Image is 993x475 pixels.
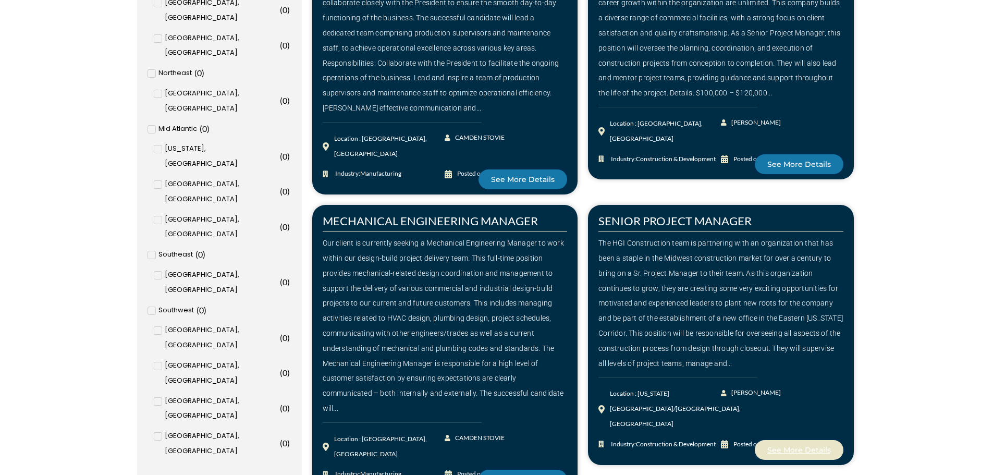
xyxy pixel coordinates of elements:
[767,161,831,168] span: See More Details
[287,438,290,448] span: )
[721,385,782,400] a: [PERSON_NAME]
[610,386,732,431] div: Location : [US_STATE][GEOGRAPHIC_DATA]/[GEOGRAPHIC_DATA], [GEOGRAPHIC_DATA]
[721,115,782,130] a: [PERSON_NAME]
[158,247,193,262] span: Southeast
[202,124,207,133] span: 0
[491,176,555,183] span: See More Details
[204,305,206,315] span: )
[598,214,752,228] a: SENIOR PROJECT MANAGER
[200,124,202,133] span: (
[194,68,197,78] span: (
[287,277,290,287] span: )
[195,249,198,259] span: (
[334,131,445,162] div: Location : [GEOGRAPHIC_DATA], [GEOGRAPHIC_DATA]
[165,31,277,61] span: [GEOGRAPHIC_DATA], [GEOGRAPHIC_DATA]
[280,151,283,161] span: (
[283,333,287,343] span: 0
[165,212,277,242] span: [GEOGRAPHIC_DATA], [GEOGRAPHIC_DATA]
[280,5,283,15] span: (
[158,66,192,81] span: Northeast
[767,446,831,454] span: See More Details
[452,431,505,446] span: CAMDEN STOVIE
[280,186,283,196] span: (
[287,333,290,343] span: )
[165,86,277,116] span: [GEOGRAPHIC_DATA], [GEOGRAPHIC_DATA]
[598,236,843,371] div: The HGI Construction team is partnering with an organization that has been a staple in the Midwes...
[479,169,567,189] a: See More Details
[323,214,538,228] a: MECHANICAL ENGINEERING MANAGER
[755,440,843,460] a: See More Details
[729,115,781,130] span: [PERSON_NAME]
[287,5,290,15] span: )
[452,130,505,145] span: CAMDEN STOVIE
[280,40,283,50] span: (
[203,249,205,259] span: )
[280,333,283,343] span: (
[287,186,290,196] span: )
[729,385,781,400] span: [PERSON_NAME]
[165,358,277,388] span: [GEOGRAPHIC_DATA], [GEOGRAPHIC_DATA]
[283,95,287,105] span: 0
[280,368,283,377] span: (
[165,323,277,353] span: [GEOGRAPHIC_DATA], [GEOGRAPHIC_DATA]
[610,116,721,147] div: Location : [GEOGRAPHIC_DATA], [GEOGRAPHIC_DATA]
[165,177,277,207] span: [GEOGRAPHIC_DATA], [GEOGRAPHIC_DATA]
[280,403,283,413] span: (
[283,186,287,196] span: 0
[283,5,287,15] span: 0
[198,249,203,259] span: 0
[202,68,204,78] span: )
[287,222,290,232] span: )
[280,222,283,232] span: (
[283,368,287,377] span: 0
[283,151,287,161] span: 0
[283,40,287,50] span: 0
[158,303,194,318] span: Southwest
[283,277,287,287] span: 0
[207,124,210,133] span: )
[165,394,277,424] span: [GEOGRAPHIC_DATA], [GEOGRAPHIC_DATA]
[283,403,287,413] span: 0
[283,222,287,232] span: 0
[323,236,568,416] div: Our client is currently seeking a Mechanical Engineering Manager to work within our design-build ...
[165,267,277,298] span: [GEOGRAPHIC_DATA], [GEOGRAPHIC_DATA]
[280,95,283,105] span: (
[199,305,204,315] span: 0
[287,40,290,50] span: )
[158,121,197,137] span: Mid Atlantic
[165,141,277,172] span: [US_STATE], [GEOGRAPHIC_DATA]
[280,438,283,448] span: (
[287,403,290,413] span: )
[197,68,202,78] span: 0
[755,154,843,174] a: See More Details
[283,438,287,448] span: 0
[280,277,283,287] span: (
[197,305,199,315] span: (
[445,130,506,145] a: CAMDEN STOVIE
[165,429,277,459] span: [GEOGRAPHIC_DATA], [GEOGRAPHIC_DATA]
[287,151,290,161] span: )
[287,368,290,377] span: )
[334,432,445,462] div: Location : [GEOGRAPHIC_DATA], [GEOGRAPHIC_DATA]
[287,95,290,105] span: )
[445,431,506,446] a: CAMDEN STOVIE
